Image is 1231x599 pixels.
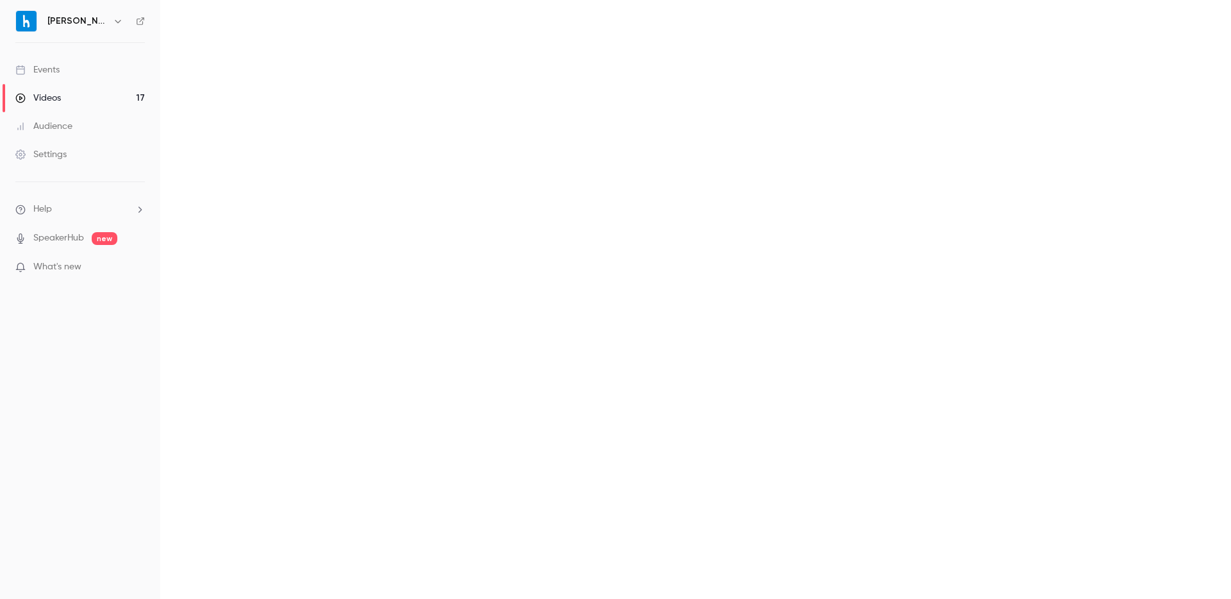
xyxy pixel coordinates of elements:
[15,63,60,76] div: Events
[15,148,67,161] div: Settings
[92,232,117,245] span: new
[33,260,81,274] span: What's new
[16,11,37,31] img: Harri
[15,203,145,216] li: help-dropdown-opener
[33,232,84,245] a: SpeakerHub
[33,203,52,216] span: Help
[15,120,72,133] div: Audience
[47,15,108,28] h6: [PERSON_NAME]
[15,92,61,105] div: Videos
